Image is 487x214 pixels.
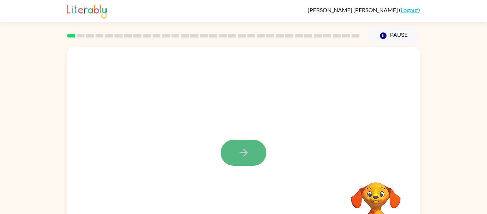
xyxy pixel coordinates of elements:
[308,6,399,13] span: [PERSON_NAME] [PERSON_NAME]
[67,3,107,19] img: Literably
[401,6,418,13] a: Logout
[368,28,420,44] button: Pause
[308,6,420,13] div: ( )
